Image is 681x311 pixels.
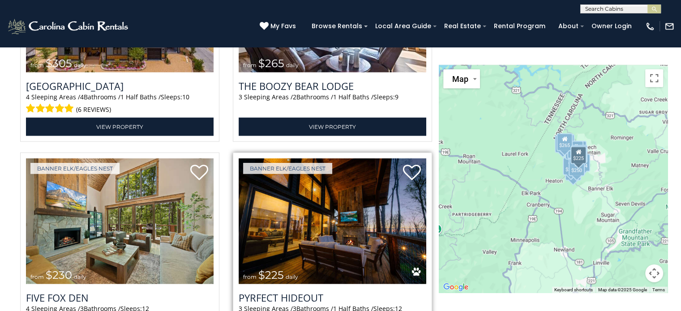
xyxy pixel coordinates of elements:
[74,62,86,68] span: daily
[554,287,593,293] button: Keyboard shortcuts
[572,145,588,163] div: $230
[557,133,573,151] div: $265
[239,93,426,115] div: Sleeping Areas / Bathrooms / Sleeps:
[286,62,299,68] span: daily
[260,21,298,31] a: My Favs
[443,69,480,89] button: Change map style
[555,135,571,153] div: $285
[440,19,485,33] a: Real Estate
[80,93,84,101] span: 4
[258,57,284,70] span: $265
[30,62,44,68] span: from
[371,19,436,33] a: Local Area Guide
[395,93,398,101] span: 9
[26,93,30,101] span: 4
[286,273,298,280] span: daily
[243,273,257,280] span: from
[243,163,332,174] a: Banner Elk/Eagles Nest
[239,93,242,101] span: 3
[26,158,214,284] img: Five Fox Den
[598,287,647,292] span: Map data ©2025 Google
[258,268,284,281] span: $225
[239,79,426,93] a: The Boozy Bear Lodge
[554,19,583,33] a: About
[239,118,426,136] a: View Property
[26,79,214,93] h3: Sunset Valley
[26,93,214,115] div: Sleeping Areas / Bathrooms / Sleeps:
[293,93,296,101] span: 2
[120,93,161,101] span: 1 Half Baths /
[46,268,72,281] span: $230
[568,141,584,159] div: $315
[403,164,421,183] a: Add to favorites
[569,158,585,176] div: $250
[333,93,373,101] span: 1 Half Baths /
[46,57,72,70] span: $305
[270,21,296,31] span: My Favs
[652,287,665,292] a: Terms
[664,21,674,31] img: mail-regular-white.png
[452,74,468,84] span: Map
[30,273,44,280] span: from
[26,291,214,304] a: Five Fox Den
[243,62,257,68] span: from
[489,19,550,33] a: Rental Program
[74,273,86,280] span: daily
[587,19,636,33] a: Owner Login
[182,93,189,101] span: 10
[76,104,111,115] span: (6 reviews)
[26,118,214,136] a: View Property
[564,157,580,175] div: $230
[570,146,587,164] div: $225
[645,69,663,87] button: Toggle fullscreen view
[239,158,426,284] a: Pyrfect Hideout from $225 daily
[563,158,579,175] div: $305
[239,291,426,304] a: Pyrfect Hideout
[26,158,214,284] a: Five Fox Den from $230 daily
[307,19,367,33] a: Browse Rentals
[190,164,208,183] a: Add to favorites
[645,21,655,31] img: phone-regular-white.png
[645,264,663,282] button: Map camera controls
[441,281,471,293] a: Open this area in Google Maps (opens a new window)
[30,163,120,174] a: Banner Elk/Eagles Nest
[441,281,471,293] img: Google
[239,158,426,284] img: Pyrfect Hideout
[26,79,214,93] a: [GEOGRAPHIC_DATA]
[7,17,131,35] img: White-1-2.png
